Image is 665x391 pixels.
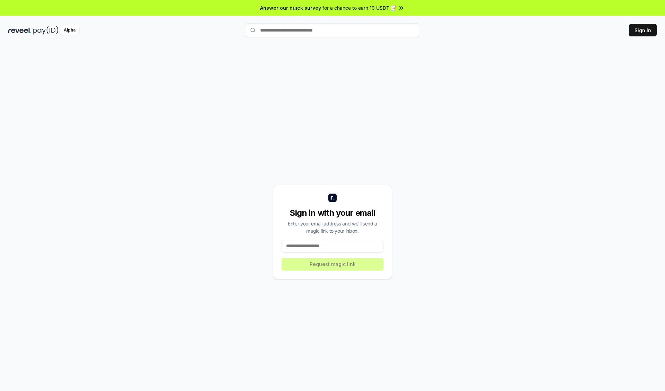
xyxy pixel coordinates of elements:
img: reveel_dark [8,26,32,35]
div: Alpha [60,26,79,35]
button: Sign In [629,24,657,36]
img: pay_id [33,26,59,35]
div: Enter your email address and we’ll send a magic link to your inbox. [282,220,383,234]
div: Sign in with your email [282,207,383,219]
span: Answer our quick survey [260,4,321,11]
span: for a chance to earn 10 USDT 📝 [322,4,397,11]
img: logo_small [328,194,337,202]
